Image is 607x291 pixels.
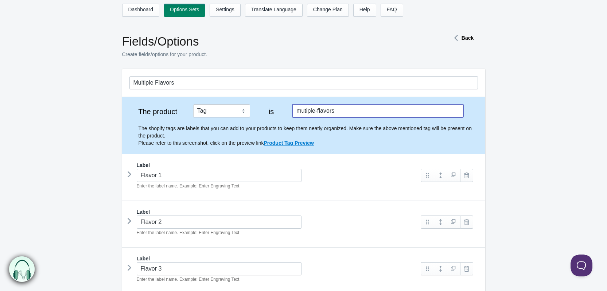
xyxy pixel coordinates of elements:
a: Product Tag Preview [264,140,314,146]
em: Enter the label name. Example: Enter Engraving Text [137,183,240,189]
label: The product [129,108,186,115]
em: Enter the label name. Example: Enter Engraving Text [137,277,240,282]
label: Label [137,208,150,216]
label: is [257,108,285,115]
a: FAQ [381,4,403,17]
p: Create fields/options for your product. [122,51,425,58]
a: Change Plan [307,4,349,17]
a: Dashboard [122,4,160,17]
h1: Fields/Options [122,34,425,49]
a: Help [353,4,376,17]
label: Label [137,255,150,262]
p: The shopify tags are labels that you can add to your products to keep them neatly organized. Make... [139,125,478,147]
a: Back [451,35,474,41]
a: Options Sets [164,4,205,17]
a: Settings [210,4,241,17]
em: Enter the label name. Example: Enter Engraving Text [137,230,240,235]
input: General Options Set [129,76,478,89]
iframe: Toggle Customer Support [571,255,592,276]
a: Translate Language [245,4,303,17]
img: bxm.png [8,256,34,282]
strong: Back [462,35,474,41]
label: Label [137,162,150,169]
